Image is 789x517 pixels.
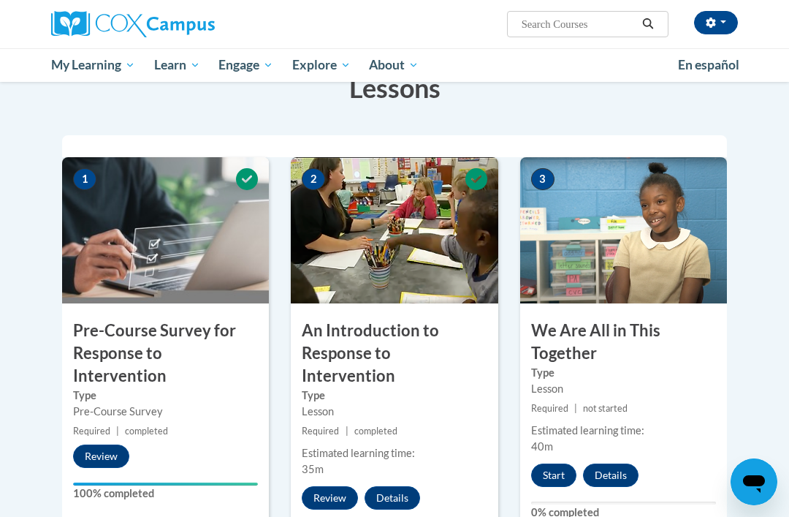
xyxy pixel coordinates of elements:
[73,168,96,190] span: 1
[574,403,577,414] span: |
[51,56,135,74] span: My Learning
[73,486,258,502] label: 100% completed
[73,388,258,404] label: Type
[520,320,727,365] h3: We Are All in This Together
[73,404,258,420] div: Pre-Course Survey
[73,483,258,486] div: Your progress
[218,56,273,74] span: Engage
[531,440,553,453] span: 40m
[531,365,716,381] label: Type
[62,157,269,303] img: Course Image
[302,463,324,475] span: 35m
[360,48,429,82] a: About
[668,50,749,80] a: En español
[125,426,168,437] span: completed
[369,56,419,74] span: About
[283,48,360,82] a: Explore
[302,404,487,420] div: Lesson
[291,320,498,387] h3: An Introduction to Response to Intervention
[51,11,265,37] a: Cox Campus
[73,426,110,437] span: Required
[678,57,739,72] span: En español
[42,48,145,82] a: My Learning
[354,426,397,437] span: completed
[637,15,659,33] button: Search
[116,426,119,437] span: |
[365,486,420,510] button: Details
[73,445,129,468] button: Review
[302,426,339,437] span: Required
[520,157,727,303] img: Course Image
[51,11,215,37] img: Cox Campus
[583,403,628,414] span: not started
[62,69,727,106] h3: Lessons
[694,11,738,34] button: Account Settings
[531,403,568,414] span: Required
[302,445,487,461] div: Estimated learning time:
[302,168,325,190] span: 2
[145,48,210,82] a: Learn
[292,56,351,74] span: Explore
[731,458,777,505] iframe: Button to launch messaging window
[40,48,749,82] div: Main menu
[209,48,283,82] a: Engage
[291,157,498,303] img: Course Image
[154,56,200,74] span: Learn
[62,320,269,387] h3: Pre-Course Survey for Response to Intervention
[520,15,637,33] input: Search Courses
[583,464,639,487] button: Details
[302,486,358,510] button: Review
[346,426,348,437] span: |
[531,168,554,190] span: 3
[531,423,716,439] div: Estimated learning time:
[302,388,487,404] label: Type
[531,464,576,487] button: Start
[531,381,716,397] div: Lesson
